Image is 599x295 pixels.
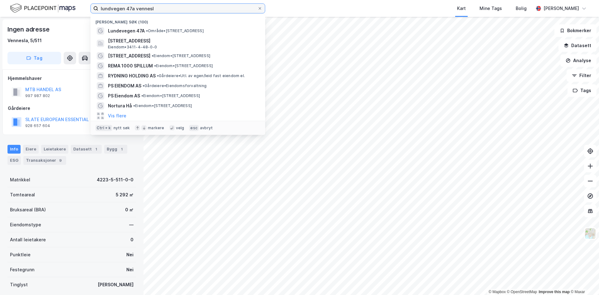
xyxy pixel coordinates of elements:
div: [PERSON_NAME] [543,5,579,12]
span: Lundevegen 47A [108,27,145,35]
div: 0 ㎡ [125,206,134,214]
div: Kontrollprogram for chat [568,265,599,295]
div: 928 657 604 [25,123,50,128]
div: 1 [93,146,99,152]
span: Eiendom • [STREET_ADDRESS] [141,93,200,98]
span: Område • [STREET_ADDRESS] [146,28,204,33]
div: velg [176,125,184,130]
img: logo.f888ab2527a4732fd821a326f86c7f29.svg [10,3,75,14]
input: Søk på adresse, matrikkel, gårdeiere, leietakere eller personer [98,4,257,13]
div: Tomteareal [10,191,35,199]
iframe: Chat Widget [568,265,599,295]
div: Leietakere [41,145,68,154]
span: REMA 1000 SPILLUM [108,62,153,70]
a: OpenStreetMap [507,290,537,294]
span: Nortura Hå [108,102,132,110]
span: • [154,63,156,68]
span: Eiendom • [STREET_ADDRESS] [133,103,192,108]
div: Hjemmelshaver [8,75,136,82]
div: 997 987 802 [25,93,50,98]
button: Filter [567,69,597,82]
div: 0 [130,236,134,243]
span: • [141,93,143,98]
button: Analyse [560,54,597,67]
a: Improve this map [539,290,570,294]
div: 1 [119,146,125,152]
a: Mapbox [489,290,506,294]
button: Tag [7,52,61,64]
span: • [143,83,144,88]
span: PS EIENDOM AS [108,82,141,90]
div: nytt søk [114,125,130,130]
span: [STREET_ADDRESS] [108,37,258,45]
div: Bolig [516,5,527,12]
span: Gårdeiere • Utl. av egen/leid fast eiendom el. [157,73,245,78]
div: Vennesla, 5/511 [7,37,42,44]
span: • [146,28,148,33]
div: [PERSON_NAME] [98,281,134,288]
div: Bruksareal (BRA) [10,206,46,214]
div: [PERSON_NAME] søk (100) [90,15,265,26]
div: Mine Tags [480,5,502,12]
div: esc [189,125,199,131]
span: Eiendom • [STREET_ADDRESS] [154,63,213,68]
div: Festegrunn [10,266,34,273]
div: Datasett [71,145,102,154]
span: Gårdeiere • Eiendomsforvaltning [143,83,207,88]
div: Info [7,145,21,154]
div: Eiere [23,145,39,154]
div: Antall leietakere [10,236,46,243]
div: Kart [457,5,466,12]
span: • [157,73,159,78]
span: Eiendom • [STREET_ADDRESS] [152,53,210,58]
span: [STREET_ADDRESS] [108,52,150,60]
div: Punktleie [10,251,31,258]
div: Transaksjoner [23,156,66,165]
div: Eiendomstype [10,221,41,229]
span: Eiendom • 3411-4-48-0-0 [108,45,157,50]
div: 4223-5-511-0-0 [97,176,134,184]
div: 9 [57,157,64,164]
div: Ctrl + k [95,125,112,131]
div: ESG [7,156,21,165]
div: Bygg [104,145,127,154]
img: Z [584,228,596,239]
span: • [133,103,135,108]
span: • [152,53,153,58]
button: Vis flere [108,112,126,120]
div: Nei [126,251,134,258]
button: Bokmerker [554,24,597,37]
div: 5 292 ㎡ [116,191,134,199]
div: avbryt [200,125,213,130]
div: Matrikkel [10,176,30,184]
div: Tinglyst [10,281,28,288]
div: markere [148,125,164,130]
div: Ingen adresse [7,24,51,34]
span: RYDNING HOLDING AS [108,72,156,80]
button: Datasett [558,39,597,52]
div: — [129,221,134,229]
span: PS Eiendom AS [108,92,140,100]
div: Nei [126,266,134,273]
div: Gårdeiere [8,105,136,112]
button: Tags [567,84,597,97]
